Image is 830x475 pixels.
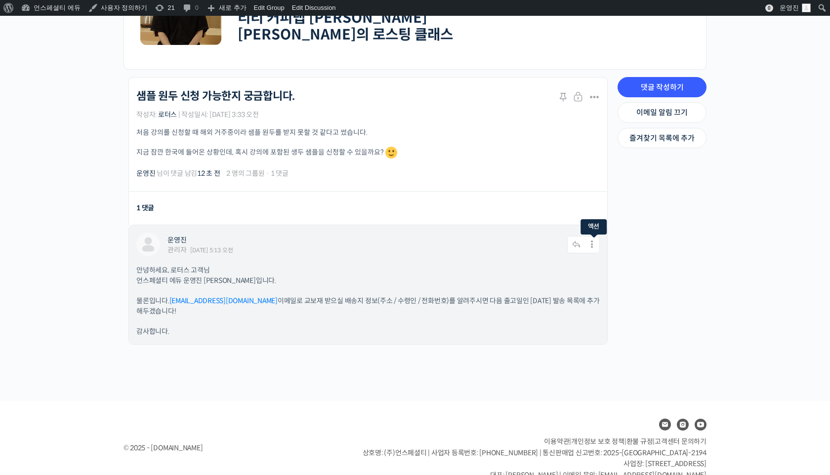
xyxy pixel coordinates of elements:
[127,313,190,338] a: 설정
[169,296,278,305] a: [EMAIL_ADDRESS][DOMAIN_NAME]
[571,437,624,446] a: 개인정보 보호 정책
[136,127,600,138] p: 처음 강의를 신청할 때 해외 거주중이라 샘플 원두를 받지 못할 것 같다고 썼습니다.
[158,110,177,119] a: 로터스
[136,111,259,118] span: 작성자: | 작성일시: [DATE] 3:33 오전
[765,4,773,12] span: 0
[655,437,706,446] span: 고객센터 문의하기
[618,102,706,123] a: 이메일 알림 끄기
[626,437,653,446] a: 환불 규정
[197,169,220,178] a: 12 초 전
[136,90,295,103] h1: 샘플 원두 신청 가능한지 궁금합니다.
[124,441,338,455] div: © 2025 - [DOMAIN_NAME]
[136,265,600,286] p: 안녕하세요, 로터스 고객님 언스페셜티 에듀 운영진 [PERSON_NAME]입니다.
[190,247,233,253] span: [DATE] 5:13 오전
[31,328,37,336] span: 홈
[385,147,397,158] img: 🙂
[3,313,65,338] a: 홈
[136,145,600,160] p: 지금 잠깐 한국에 들어온 상황인데, 혹시 강의에 포함된 생두 샘플을 신청할 수 있을까요?
[557,91,571,105] a: Stick
[271,170,289,177] span: 1 댓글
[65,313,127,338] a: 대화
[153,328,165,336] span: 설정
[266,169,269,178] span: ·
[544,437,569,446] a: 이용약관
[136,233,160,256] a: "운영진"님 프로필 보기
[618,128,706,149] a: 즐겨찾기 목록에 추가
[136,169,155,178] a: 운영진
[618,77,706,98] a: 댓글 작성하기
[90,328,102,336] span: 대화
[226,170,264,177] span: 2 명의 그룹원
[167,246,186,253] div: 관리자
[136,201,154,215] div: 1 댓글
[136,296,600,317] p: 물론입니다. 이메일로 교보재 받으실 배송지 정보(주소 / 수령인 / 전화번호)를 알려주시면 다음 출고일인 [DATE] 발송 목록에 추가해두겠습니다!
[167,236,186,244] a: 운영진
[136,326,600,337] p: 감사합니다.
[136,170,220,177] span: 님이 댓글 남김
